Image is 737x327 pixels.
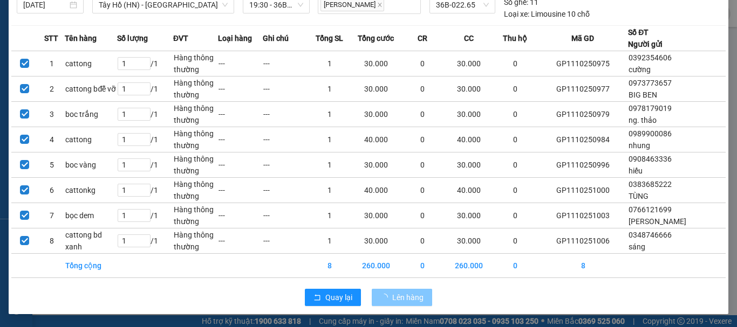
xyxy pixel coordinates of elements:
[263,32,289,44] span: Ghi chú
[445,203,493,228] td: 30.000
[493,178,538,203] td: 0
[117,102,173,127] td: / 1
[400,102,445,127] td: 0
[400,152,445,178] td: 0
[493,127,538,152] td: 0
[400,178,445,203] td: 0
[493,254,538,278] td: 0
[400,76,445,102] td: 0
[263,152,308,178] td: ---
[307,254,352,278] td: 8
[117,51,173,76] td: / 1
[117,228,173,254] td: / 1
[128,45,198,53] strong: Hotline : 0889 23 23 23
[400,228,445,254] td: 0
[358,32,394,44] span: Tổng cước
[218,228,263,254] td: ---
[629,155,672,163] span: 0908463336
[38,76,65,102] td: 2
[173,51,218,76] td: Hàng thông thường
[307,152,352,178] td: 1
[115,55,210,66] strong: : [DOMAIN_NAME]
[173,178,218,203] td: Hàng thông thường
[445,254,493,278] td: 260.000
[173,32,188,44] span: ĐVT
[445,102,493,127] td: 30.000
[263,76,308,102] td: ---
[38,178,65,203] td: 6
[629,180,672,189] span: 0383685222
[380,294,392,301] span: loading
[173,152,218,178] td: Hàng thông thường
[352,152,400,178] td: 30.000
[400,51,445,76] td: 0
[173,76,218,102] td: Hàng thông thường
[263,127,308,152] td: ---
[352,102,400,127] td: 30.000
[38,152,65,178] td: 5
[218,152,263,178] td: ---
[38,51,65,76] td: 1
[218,51,263,76] td: ---
[377,2,383,8] span: close
[307,102,352,127] td: 1
[119,32,207,43] strong: PHIẾU GỬI HÀNG
[629,231,672,239] span: 0348746666
[445,127,493,152] td: 40.000
[629,91,657,99] span: BIG BEN
[65,254,117,278] td: Tổng cộng
[352,203,400,228] td: 30.000
[538,178,628,203] td: GP1110251000
[38,127,65,152] td: 4
[117,76,173,102] td: / 1
[400,127,445,152] td: 0
[538,102,628,127] td: GP1110250979
[464,32,474,44] span: CC
[65,228,117,254] td: cattong bd xanh
[629,104,672,113] span: 0978179019
[629,192,649,200] span: TÙNG
[352,228,400,254] td: 30.000
[313,294,321,302] span: rollback
[173,228,218,254] td: Hàng thông thường
[538,127,628,152] td: GP1110250984
[173,102,218,127] td: Hàng thông thường
[352,76,400,102] td: 30.000
[493,76,538,102] td: 0
[445,178,493,203] td: 40.000
[307,51,352,76] td: 1
[400,254,445,278] td: 0
[65,203,117,228] td: bọc dem
[263,228,308,254] td: ---
[629,65,651,74] span: cường
[117,178,173,203] td: / 1
[445,152,493,178] td: 30.000
[218,76,263,102] td: ---
[493,203,538,228] td: 0
[538,254,628,278] td: 8
[65,178,117,203] td: cattonkg
[38,203,65,228] td: 7
[38,102,65,127] td: 3
[65,32,97,44] span: Tên hàng
[307,203,352,228] td: 1
[65,102,117,127] td: boc trắng
[629,129,672,138] span: 0989900086
[538,76,628,102] td: GP1110250977
[418,32,427,44] span: CR
[372,289,432,306] button: Lên hàng
[493,228,538,254] td: 0
[629,242,645,251] span: sáng
[307,178,352,203] td: 1
[504,8,590,20] div: Limousine 10 chỗ
[493,152,538,178] td: 0
[352,254,400,278] td: 260.000
[392,291,424,303] span: Lên hàng
[218,32,252,44] span: Loại hàng
[493,51,538,76] td: 0
[629,141,650,150] span: nhung
[629,166,643,175] span: hiếu
[218,178,263,203] td: ---
[538,228,628,254] td: GP1110251006
[628,26,663,50] div: Số ĐT Người gửi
